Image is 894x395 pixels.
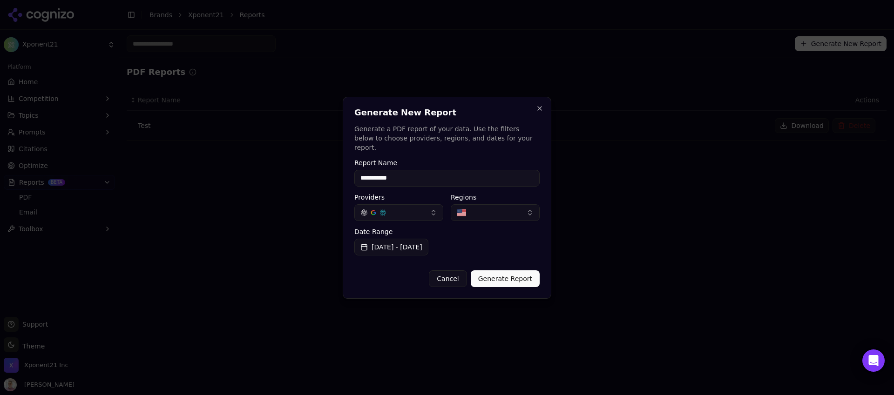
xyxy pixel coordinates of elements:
[354,160,540,166] label: Report Name
[354,194,443,201] label: Providers
[354,239,428,255] button: [DATE] - [DATE]
[471,270,540,287] button: Generate Report
[354,124,540,152] p: Generate a PDF report of your data. Use the filters below to choose providers, regions, and dates...
[451,194,540,201] label: Regions
[354,228,540,235] label: Date Range
[429,270,467,287] button: Cancel
[354,108,540,117] h2: Generate New Report
[457,208,466,217] img: United States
